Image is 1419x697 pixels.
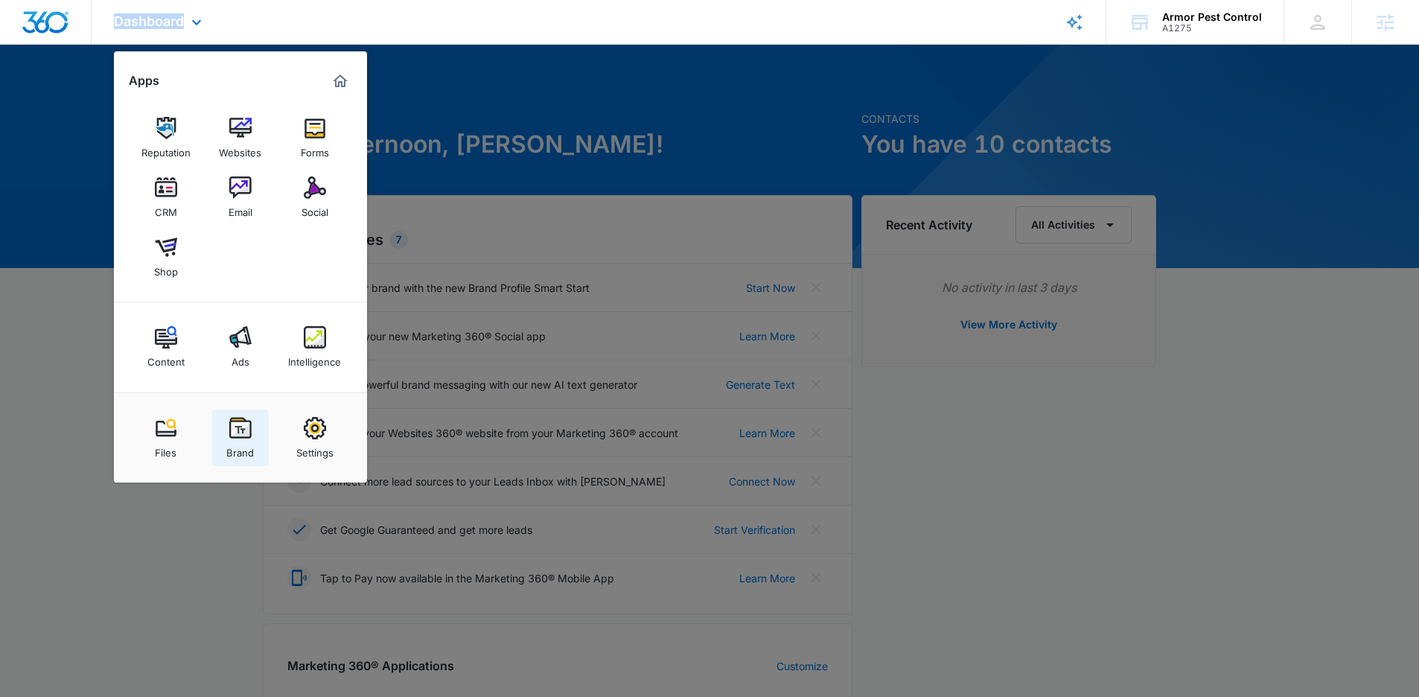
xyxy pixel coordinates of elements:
a: Settings [287,410,343,466]
a: Websites [212,109,269,166]
div: Forms [301,139,329,159]
div: account id [1162,23,1262,34]
span: Dashboard [114,13,184,29]
a: CRM [138,169,194,226]
a: Files [138,410,194,466]
div: Files [155,439,176,459]
a: Intelligence [287,319,343,375]
div: Settings [296,439,334,459]
div: CRM [155,199,177,218]
a: Brand [212,410,269,466]
div: Social [302,199,328,218]
div: Ads [232,348,249,368]
div: Brand [226,439,254,459]
a: Content [138,319,194,375]
h2: Apps [129,74,159,88]
a: Forms [287,109,343,166]
div: account name [1162,11,1262,23]
a: Social [287,169,343,226]
a: Reputation [138,109,194,166]
div: Websites [219,139,261,159]
div: Intelligence [288,348,341,368]
div: Content [147,348,185,368]
div: Email [229,199,252,218]
a: Marketing 360® Dashboard [328,69,352,93]
a: Email [212,169,269,226]
a: Ads [212,319,269,375]
div: Shop [154,258,178,278]
div: Reputation [141,139,191,159]
a: Shop [138,229,194,285]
